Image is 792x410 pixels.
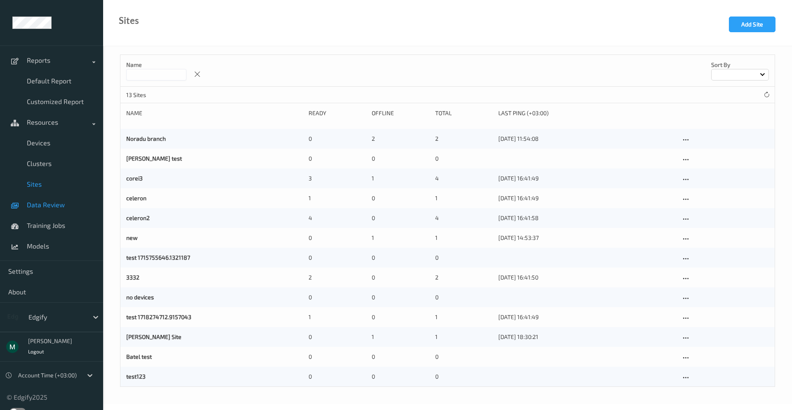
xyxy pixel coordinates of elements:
div: 1 [435,194,493,202]
div: 1 [435,234,493,242]
div: 4 [435,174,493,182]
div: 0 [372,194,429,202]
a: new [126,234,138,241]
div: 0 [435,353,493,361]
div: [DATE] 16:41:49 [498,174,675,182]
p: 13 Sites [126,91,188,99]
div: 0 [309,333,366,341]
a: no devices [126,294,154,301]
div: Offline [372,109,429,117]
div: [DATE] 18:30:21 [498,333,675,341]
div: 0 [309,254,366,262]
div: 1 [435,333,493,341]
div: Ready [309,109,366,117]
div: 2 [435,135,493,143]
a: test 1718274712.9157043 [126,313,191,320]
div: [DATE] 14:53:37 [498,234,675,242]
a: celeron2 [126,214,150,221]
div: 4 [435,214,493,222]
a: corei3 [126,175,143,182]
div: [DATE] 16:41:58 [498,214,675,222]
div: 0 [309,353,366,361]
div: Last Ping (+03:00) [498,109,675,117]
div: 3 [309,174,366,182]
div: 0 [372,154,429,163]
div: 0 [435,293,493,301]
div: 0 [309,154,366,163]
div: 2 [435,273,493,282]
a: test123 [126,373,146,380]
div: [DATE] 11:54:08 [498,135,675,143]
div: 0 [372,254,429,262]
div: 0 [372,214,429,222]
div: 0 [435,372,493,381]
div: 1 [309,313,366,321]
div: 1 [372,234,429,242]
div: 0 [372,353,429,361]
div: 0 [309,293,366,301]
div: 0 [435,154,493,163]
div: [DATE] 16:41:49 [498,313,675,321]
div: 0 [372,293,429,301]
div: 0 [309,372,366,381]
div: 0 [435,254,493,262]
a: Noradu branch [126,135,166,142]
p: Name [126,61,186,69]
a: [PERSON_NAME] test [126,155,182,162]
a: Batel test [126,353,152,360]
div: 1 [435,313,493,321]
div: 0 [372,313,429,321]
a: celeron [126,194,146,201]
a: 3332 [126,274,139,281]
div: 1 [372,333,429,341]
div: 0 [372,273,429,282]
p: Sort by [711,61,769,69]
div: [DATE] 16:41:50 [498,273,675,282]
div: 0 [309,135,366,143]
div: 1 [309,194,366,202]
div: 0 [309,234,366,242]
a: test 1715755646.1321187 [126,254,190,261]
div: 2 [372,135,429,143]
div: Total [435,109,493,117]
div: 4 [309,214,366,222]
div: 2 [309,273,366,282]
div: Sites [119,17,139,25]
div: Name [126,109,303,117]
div: [DATE] 16:41:49 [498,194,675,202]
a: [PERSON_NAME] Site [126,333,181,340]
div: 0 [372,372,429,381]
div: 1 [372,174,429,182]
button: Add Site [729,17,775,32]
